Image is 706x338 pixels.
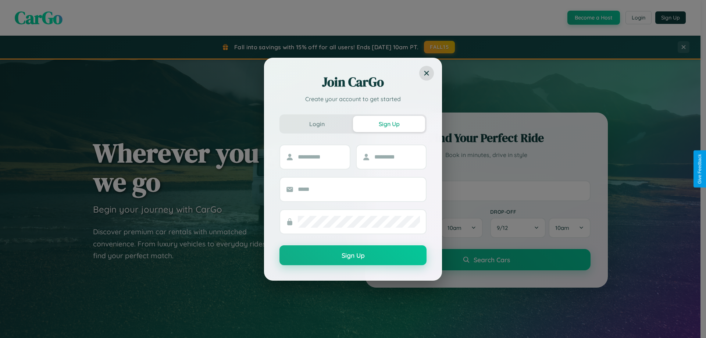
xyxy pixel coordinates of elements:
button: Sign Up [279,245,427,265]
h2: Join CarGo [279,73,427,91]
button: Sign Up [353,116,425,132]
div: Give Feedback [697,154,702,184]
button: Login [281,116,353,132]
p: Create your account to get started [279,95,427,103]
